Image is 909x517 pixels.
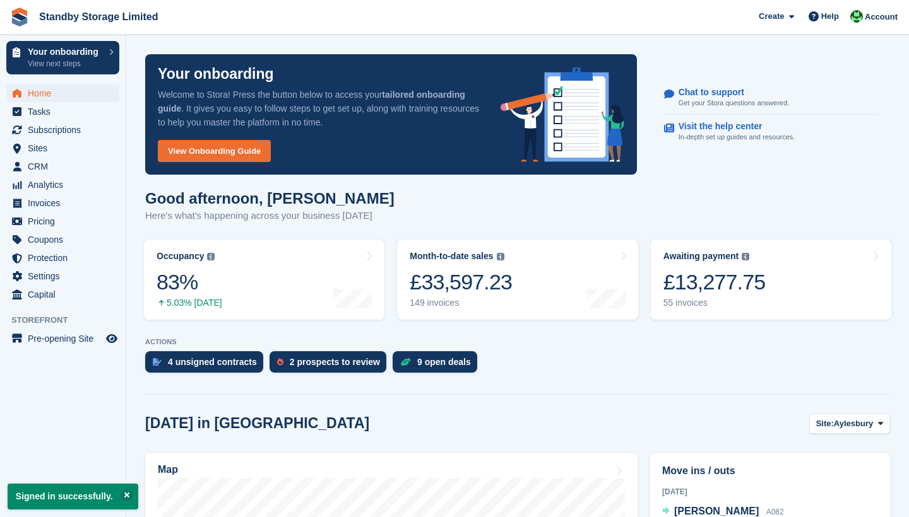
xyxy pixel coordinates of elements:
[158,464,178,475] h2: Map
[742,253,749,260] img: icon-info-grey-7440780725fd019a000dd9b08b2336e03edf1995a4989e88bcd33f0948082b44.svg
[28,231,104,248] span: Coupons
[809,414,890,434] button: Site: Aylesbury
[168,357,257,367] div: 4 unsigned contracts
[28,194,104,212] span: Invoices
[6,176,119,194] a: menu
[6,286,119,303] a: menu
[651,240,891,320] a: Awaiting payment £13,277.75 55 invoices
[679,121,785,132] p: Visit the help center
[816,417,834,430] span: Site:
[11,314,126,327] span: Storefront
[6,139,119,157] a: menu
[501,67,624,162] img: onboarding-info-6c161a55d2c0e0a8cae90662b2fe09162a5109e8cc188191df67fb4f79e88e88.svg
[145,351,270,379] a: 4 unsigned contracts
[393,351,484,379] a: 9 open deals
[674,506,759,516] span: [PERSON_NAME]
[6,84,119,102] a: menu
[6,158,119,175] a: menu
[290,357,380,367] div: 2 prospects to review
[28,267,104,285] span: Settings
[497,253,504,260] img: icon-info-grey-7440780725fd019a000dd9b08b2336e03edf1995a4989e88bcd33f0948082b44.svg
[6,194,119,212] a: menu
[28,103,104,120] span: Tasks
[6,103,119,120] a: menu
[28,286,104,303] span: Capital
[6,330,119,347] a: menu
[662,486,878,497] div: [DATE]
[28,212,104,230] span: Pricing
[662,463,878,479] h2: Move ins / outs
[34,6,163,27] a: Standby Storage Limited
[28,158,104,175] span: CRM
[664,81,878,115] a: Chat to support Get your Stora questions answered.
[410,251,493,262] div: Month-to-date sales
[158,140,271,162] a: View Onboarding Guide
[104,331,119,346] a: Preview store
[821,10,839,23] span: Help
[28,330,104,347] span: Pre-opening Site
[663,269,766,295] div: £13,277.75
[663,251,739,262] div: Awaiting payment
[410,269,512,295] div: £33,597.23
[157,298,222,308] div: 5.03% [DATE]
[6,121,119,139] a: menu
[28,121,104,139] span: Subscriptions
[6,41,119,74] a: Your onboarding View next steps
[270,351,393,379] a: 2 prospects to review
[144,240,384,320] a: Occupancy 83% 5.03% [DATE]
[28,176,104,194] span: Analytics
[679,87,779,98] p: Chat to support
[865,11,898,23] span: Account
[6,249,119,267] a: menu
[850,10,863,23] img: Michael Walker
[157,269,222,295] div: 83%
[664,115,878,149] a: Visit the help center In-depth set up guides and resources.
[277,358,283,366] img: prospect-51fa495bee0391a8d652442698ab0144808aea92771e9ea1ae160a38d050c398.svg
[397,240,638,320] a: Month-to-date sales £33,597.23 149 invoices
[679,132,795,142] p: In-depth set up guides and resources.
[6,212,119,230] a: menu
[6,267,119,285] a: menu
[145,209,395,223] p: Here's what's happening across your business [DATE]
[663,298,766,308] div: 55 invoices
[417,357,471,367] div: 9 open deals
[10,8,29,26] img: stora-icon-8386f47178a22dfd0bd8f6a31ec36ba5ce8667c1dd55bd0f319d3a0aa187defe.svg
[158,88,480,129] p: Welcome to Stora! Press the button below to access your . It gives you easy to follow steps to ge...
[28,47,103,56] p: Your onboarding
[157,251,204,262] div: Occupancy
[28,139,104,157] span: Sites
[766,508,784,516] span: A082
[145,415,369,432] h2: [DATE] in [GEOGRAPHIC_DATA]
[6,231,119,248] a: menu
[145,190,395,207] h1: Good afternoon, [PERSON_NAME]
[834,417,873,430] span: Aylesbury
[158,67,274,81] p: Your onboarding
[759,10,784,23] span: Create
[145,338,890,346] p: ACTIONS
[8,484,138,509] p: Signed in successfully.
[28,249,104,267] span: Protection
[207,253,215,260] img: icon-info-grey-7440780725fd019a000dd9b08b2336e03edf1995a4989e88bcd33f0948082b44.svg
[410,298,512,308] div: 149 invoices
[400,357,411,366] img: deal-1b604bf984904fb50ccaf53a9ad4b4a5d6e5aea283cecdc64d6e3604feb123c2.svg
[28,84,104,102] span: Home
[153,358,162,366] img: contract_signature_icon-13c848040528278c33f63329250d36e43548de30e8caae1d1a13099fd9432cc5.svg
[28,58,103,69] p: View next steps
[679,98,789,108] p: Get your Stora questions answered.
